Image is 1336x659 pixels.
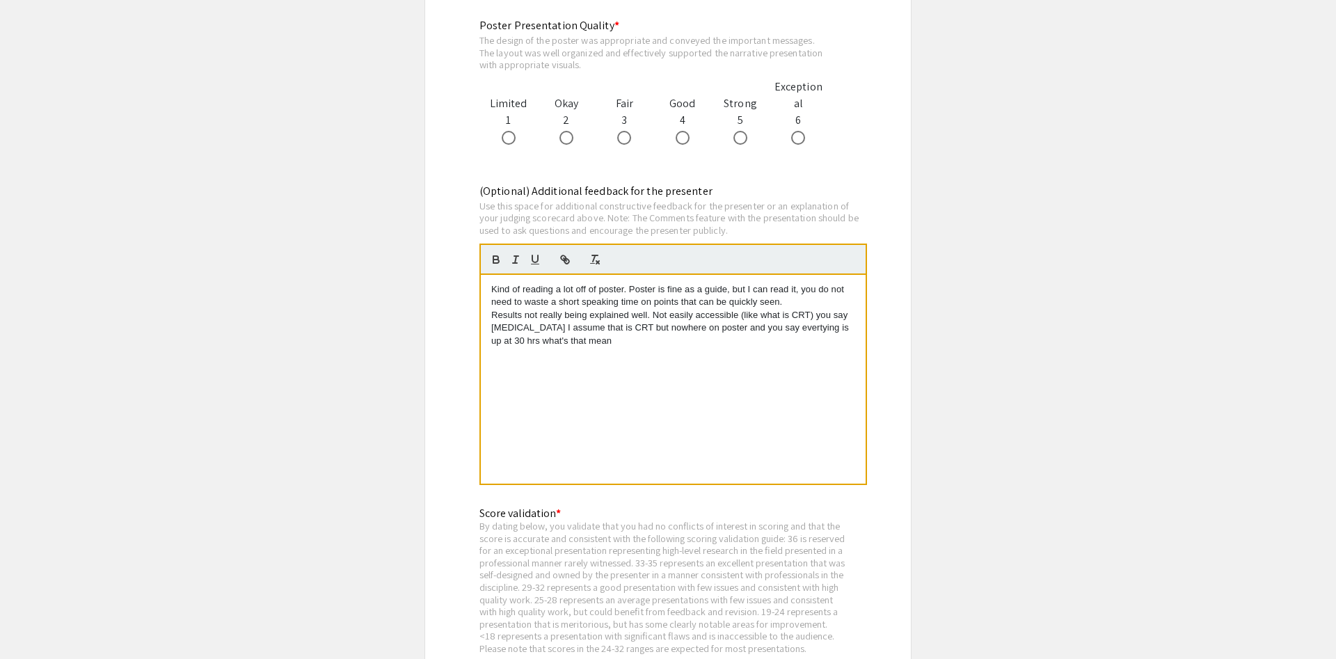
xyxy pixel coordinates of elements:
mat-label: Score validation [479,506,561,521]
p: Kind of reading a lot off of poster. Poster is fine as a guide, but I can read it, you do not nee... [491,283,855,309]
div: Use this space for additional constructive feedback for the presenter or an explanation of your j... [479,200,867,237]
div: Fair [596,95,653,112]
div: Okay [537,95,595,112]
div: Limited [479,95,537,112]
mat-label: Poster Presentation Quality [479,18,619,33]
mat-label: (Optional) Additional feedback for the presenter [479,184,713,198]
div: 6 [770,79,827,145]
iframe: Chat [10,596,59,649]
div: By dating below, you validate that you had no conflicts of interest in scoring and that the score... [479,520,845,655]
div: Good [653,95,711,112]
div: 1 [479,95,537,145]
div: Exceptional [770,79,827,112]
div: 3 [596,95,653,145]
div: 4 [653,95,711,145]
div: Strong [711,95,769,112]
div: 5 [711,95,769,145]
p: Results not really being explained well. Not easily accessible (like what is CRT) you say [MEDICA... [491,309,855,347]
div: 2 [537,95,595,145]
div: The design of the poster was appropriate and conveyed the important messages. The layout was well... [479,34,827,71]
